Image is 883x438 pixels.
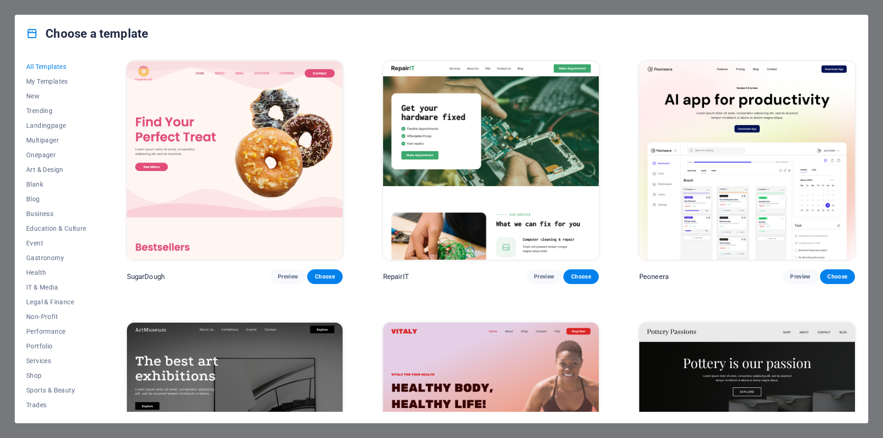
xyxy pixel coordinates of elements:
span: Legal & Finance [26,298,86,306]
span: Choose [571,273,591,280]
span: Choose [827,273,848,280]
button: Gastronomy [26,250,86,265]
p: Peoneera [639,272,669,281]
span: Business [26,210,86,217]
span: All Templates [26,63,86,70]
button: Onepager [26,148,86,162]
button: Legal & Finance [26,295,86,309]
button: Blog [26,192,86,206]
button: Preview [783,269,818,284]
button: Sports & Beauty [26,383,86,398]
span: Blog [26,195,86,203]
button: Trending [26,103,86,118]
span: Landingpage [26,122,86,129]
button: Portfolio [26,339,86,353]
span: Preview [790,273,810,280]
button: Blank [26,177,86,192]
span: Gastronomy [26,254,86,262]
span: Preview [534,273,554,280]
span: Multipager [26,137,86,144]
span: Performance [26,328,86,335]
button: Services [26,353,86,368]
button: Trades [26,398,86,412]
span: My Templates [26,78,86,85]
button: Preview [270,269,305,284]
span: Onepager [26,151,86,159]
button: Choose [563,269,598,284]
span: Choose [315,273,335,280]
button: Shop [26,368,86,383]
button: IT & Media [26,280,86,295]
span: Services [26,357,86,364]
button: Business [26,206,86,221]
button: All Templates [26,59,86,74]
img: RepairIT [383,61,599,260]
span: Trades [26,401,86,409]
span: Education & Culture [26,225,86,232]
span: Portfolio [26,342,86,350]
span: Trending [26,107,86,114]
button: Choose [307,269,342,284]
img: Peoneera [639,61,855,260]
button: Landingpage [26,118,86,133]
span: Event [26,239,86,247]
p: SugarDough [127,272,165,281]
span: Art & Design [26,166,86,173]
button: Multipager [26,133,86,148]
span: Shop [26,372,86,379]
button: My Templates [26,74,86,89]
span: New [26,92,86,100]
span: IT & Media [26,284,86,291]
span: Preview [278,273,298,280]
span: Sports & Beauty [26,387,86,394]
span: Non-Profit [26,313,86,320]
button: Preview [527,269,562,284]
button: Event [26,236,86,250]
button: Non-Profit [26,309,86,324]
p: RepairIT [383,272,409,281]
button: New [26,89,86,103]
img: SugarDough [127,61,343,260]
span: Health [26,269,86,276]
span: Blank [26,181,86,188]
button: Performance [26,324,86,339]
h4: Choose a template [26,26,148,41]
button: Art & Design [26,162,86,177]
button: Health [26,265,86,280]
button: Choose [820,269,855,284]
button: Education & Culture [26,221,86,236]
